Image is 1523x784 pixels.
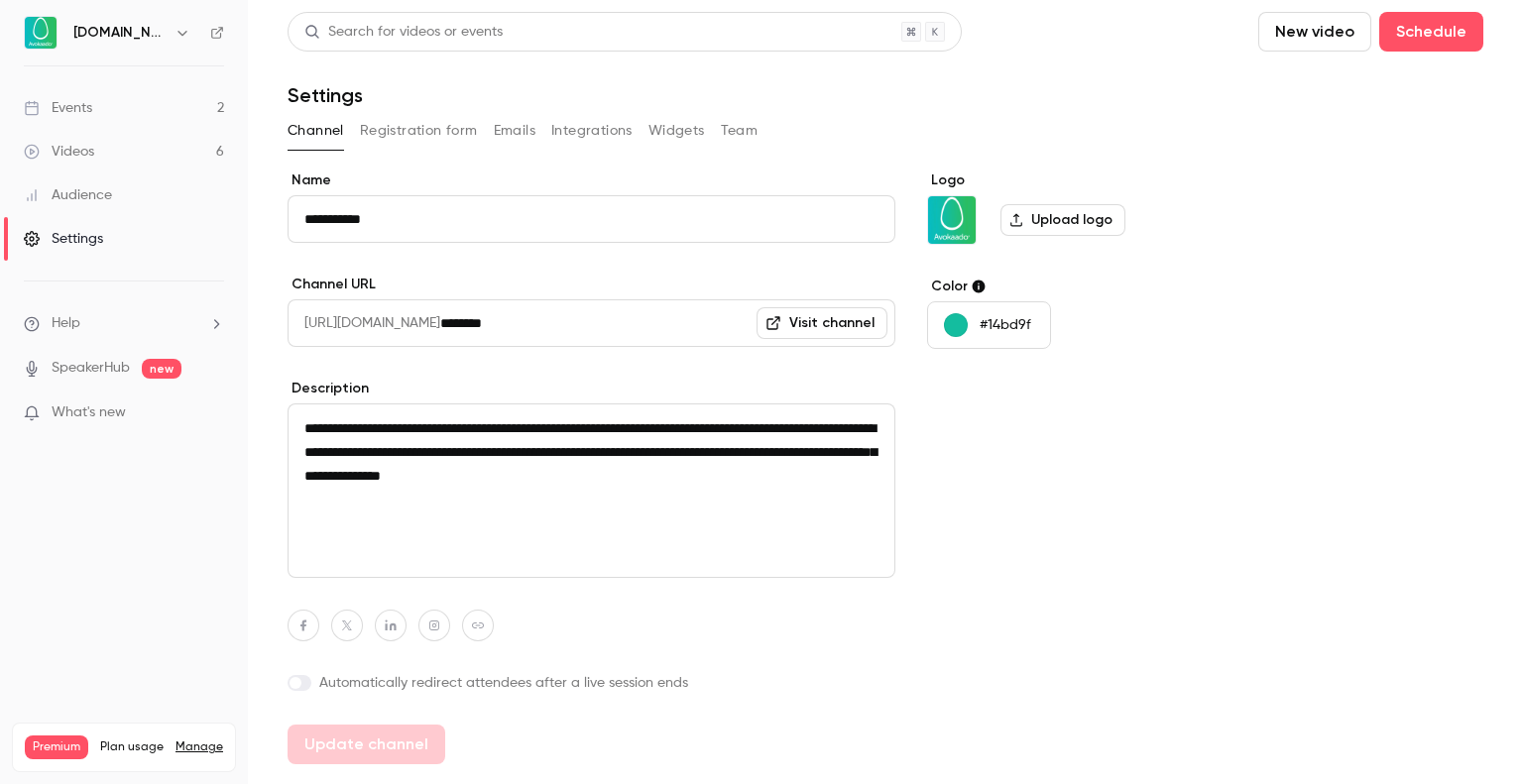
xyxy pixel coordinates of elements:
[1000,204,1125,236] label: Upload logo
[551,115,633,147] button: Integrations
[928,196,976,244] img: Avokaado.io
[288,379,895,398] label: Description
[288,275,895,294] label: Channel URL
[288,83,363,107] h1: Settings
[288,170,895,190] label: Name
[288,673,895,693] label: Automatically redirect attendees after a live session ends
[494,115,535,147] button: Emails
[200,404,224,422] iframe: Noticeable Trigger
[100,739,164,755] span: Plan usage
[24,142,94,162] div: Videos
[360,115,478,147] button: Registration form
[721,115,759,147] button: Team
[927,170,1231,190] label: Logo
[648,115,705,147] button: Widgets
[52,402,126,423] span: What's new
[25,17,57,49] img: Avokaado.io
[24,313,224,334] li: help-dropdown-opener
[52,358,130,379] a: SpeakerHub
[1379,12,1483,52] button: Schedule
[176,739,223,755] a: Manage
[73,23,167,43] h6: [DOMAIN_NAME]
[980,315,1031,335] p: #14bd9f
[288,299,440,347] span: [URL][DOMAIN_NAME]
[757,307,887,339] a: Visit channel
[24,98,92,118] div: Events
[142,359,181,379] span: new
[304,22,503,43] div: Search for videos or events
[927,301,1051,349] button: #14bd9f
[52,313,80,334] span: Help
[927,170,1231,245] section: Logo
[288,115,344,147] button: Channel
[927,277,1231,296] label: Color
[24,185,112,205] div: Audience
[25,735,88,759] span: Premium
[24,229,103,249] div: Settings
[1258,12,1371,52] button: New video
